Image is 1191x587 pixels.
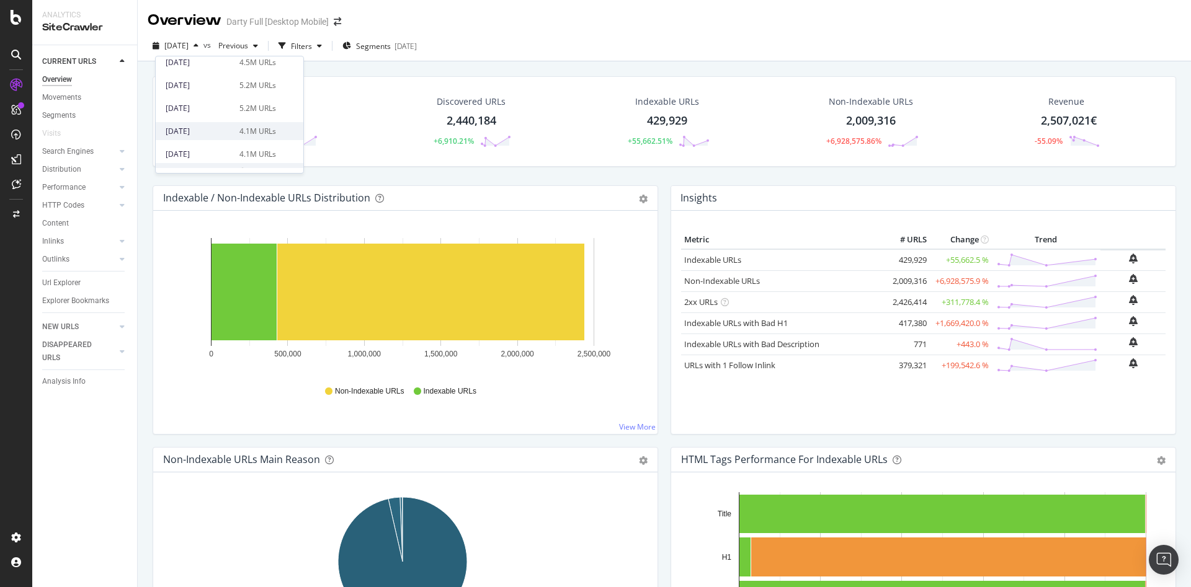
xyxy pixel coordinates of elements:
a: Distribution [42,163,116,176]
th: Metric [681,231,880,249]
a: 2xx URLs [684,296,718,307]
img: tab_domain_overview_orange.svg [51,72,61,82]
td: 2,009,316 [880,270,930,291]
div: Inlinks [42,235,64,248]
td: 2,426,414 [880,291,930,312]
div: [DATE] [166,103,232,114]
a: Visits [42,127,73,140]
a: URLs with 1 Follow Inlink [684,360,775,371]
div: [DATE] [166,80,232,91]
div: 5.2M URLs [239,103,276,114]
div: 4.5M URLs [239,57,276,68]
div: Open Intercom Messenger [1149,545,1179,575]
div: Url Explorer [42,276,81,289]
div: gear [639,456,648,465]
a: DISAPPEARED URLS [42,338,116,364]
span: Segments [356,41,391,51]
div: HTML Tags Performance for Indexable URLs [681,453,888,466]
div: Explorer Bookmarks [42,294,109,307]
text: 0 [209,350,213,358]
div: Indexable URLs [635,95,699,108]
text: 500,000 [274,350,301,358]
svg: A chart. [163,231,643,374]
a: Url Explorer [42,276,128,289]
a: Explorer Bookmarks [42,294,128,307]
div: Overview [148,10,221,31]
div: gear [1157,456,1166,465]
div: bell-plus [1129,358,1138,368]
td: +1,669,420.0 % [930,312,992,333]
a: Movements [42,91,128,104]
div: 4.1M URLs [239,149,276,160]
a: Indexable URLs with Bad Description [684,338,819,350]
div: bell-plus [1129,274,1138,284]
a: Segments [42,109,128,122]
th: Change [930,231,992,249]
img: tab_keywords_by_traffic_grey.svg [143,72,153,82]
a: HTTP Codes [42,199,116,212]
text: Title [718,510,732,518]
td: +6,928,575.9 % [930,270,992,291]
a: Indexable URLs with Bad H1 [684,317,788,329]
div: CURRENT URLS [42,55,96,68]
a: Inlinks [42,235,116,248]
div: Indexable / Non-Indexable URLs Distribution [163,192,370,204]
div: Performance [42,181,86,194]
div: 4.1M URLs [239,126,276,137]
h4: Insights [680,190,717,206]
div: Filters [291,41,312,51]
text: 2,500,000 [578,350,611,358]
div: Segments [42,109,76,122]
div: +6,928,575.86% [826,136,881,146]
div: +55,662.51% [628,136,672,146]
div: -55.09% [1035,136,1063,146]
a: CURRENT URLS [42,55,116,68]
div: SiteCrawler [42,20,127,35]
div: bell-plus [1129,295,1138,305]
span: Previous [213,40,248,51]
a: Indexable URLs [684,254,741,265]
div: [DATE] [166,57,232,68]
div: +6,910.21% [434,136,474,146]
td: 771 [880,333,930,355]
a: Analysis Info [42,375,128,388]
img: logo_orange.svg [20,20,30,30]
a: Overview [42,73,128,86]
a: Content [42,217,128,230]
img: website_grey.svg [20,32,30,42]
a: Non-Indexable URLs [684,275,760,286]
div: Overview [42,73,72,86]
a: Outlinks [42,253,116,266]
button: Segments[DATE] [337,36,422,56]
div: Distribution [42,163,81,176]
div: [DATE] [166,149,232,160]
div: Content [42,217,69,230]
td: +199,542.6 % [930,355,992,376]
div: 2,009,316 [846,113,896,129]
td: +443.0 % [930,333,992,355]
div: 5.2M URLs [239,80,276,91]
div: Mots-clés [156,73,187,81]
div: arrow-right-arrow-left [334,17,341,26]
button: [DATE] [148,36,203,56]
span: Non-Indexable URLs [335,386,404,397]
text: H1 [722,553,732,562]
div: v 4.0.25 [35,20,61,30]
td: +311,778.4 % [930,291,992,312]
div: bell-plus [1129,254,1138,263]
div: Discovered URLs [437,95,506,108]
div: gear [639,195,648,203]
div: bell-plus [1129,337,1138,347]
div: 2,440,184 [447,113,496,129]
th: Trend [992,231,1100,249]
a: Search Engines [42,145,116,158]
button: Filters [274,36,327,56]
td: 417,380 [880,312,930,333]
div: 429,929 [647,113,687,129]
td: 429,929 [880,249,930,271]
span: Revenue [1048,95,1084,108]
td: 379,321 [880,355,930,376]
div: Non-Indexable URLs Main Reason [163,453,320,466]
div: Domaine: [DOMAIN_NAME] [32,32,140,42]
